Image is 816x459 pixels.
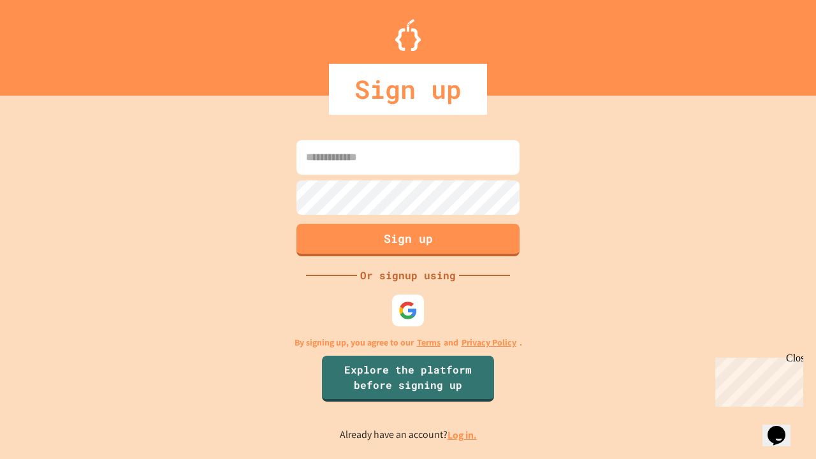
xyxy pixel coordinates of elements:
[329,64,487,115] div: Sign up
[398,301,418,320] img: google-icon.svg
[340,427,477,443] p: Already have an account?
[295,336,522,349] p: By signing up, you agree to our and .
[417,336,441,349] a: Terms
[395,19,421,51] img: Logo.svg
[448,428,477,442] a: Log in.
[296,224,520,256] button: Sign up
[357,268,459,283] div: Or signup using
[710,353,803,407] iframe: chat widget
[5,5,88,81] div: Chat with us now!Close
[322,356,494,402] a: Explore the platform before signing up
[762,408,803,446] iframe: chat widget
[462,336,516,349] a: Privacy Policy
